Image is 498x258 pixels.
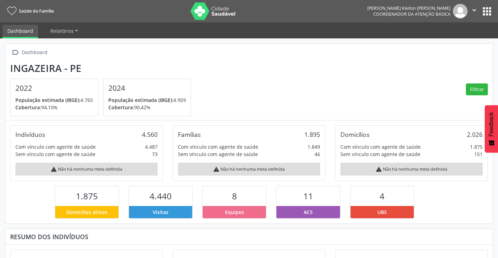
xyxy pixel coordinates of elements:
button: Feedback - Mostrar pesquisa [485,105,498,153]
div: Ingazeira - PE [10,62,196,74]
span: Cobertura: [15,104,41,111]
div: Sem vínculo com agente de saúde [178,150,258,158]
div: Sem vínculo com agente de saúde [15,150,95,158]
p: 94,10% [15,104,93,111]
div: Famílias [178,131,201,138]
div: [PERSON_NAME] Kleiton [PERSON_NAME] [367,5,450,11]
div: Com vínculo com agente de saúde [178,143,258,150]
span: Cobertura: [108,104,134,111]
div: Não há nenhuma meta definida [340,163,483,176]
div: Sem vínculo com agente de saúde [340,150,420,158]
span: Feedback [488,112,495,137]
div: Com vínculo com agente de saúde [15,143,96,150]
div: 46 [315,150,320,158]
div: 1.895 [304,131,320,138]
a: Relatórios [45,25,83,37]
div: Não há nenhuma meta definida [15,163,158,176]
h4: 2024 [108,84,186,93]
i:  [10,47,20,58]
a: Dashboard [2,25,38,38]
i: warning [213,166,219,172]
span: 8 [232,190,237,202]
p: 90,42% [108,104,186,111]
div: 151 [474,150,483,158]
span: População estimada (IBGE): [15,97,80,103]
span: População estimada (IBGE): [108,97,173,103]
i: warning [376,166,382,172]
span: Coordenador da Atenção Básica [373,11,450,17]
span: 1.875 [76,190,98,202]
div: Domicílios [340,131,369,138]
a: Saúde da Família [5,5,54,17]
button:  [468,4,481,19]
p: 4.765 [15,96,93,104]
i: warning [51,166,57,172]
span: 11 [303,190,313,202]
div: Indivíduos [15,131,45,138]
i:  [470,6,478,14]
div: 1.875 [470,143,483,150]
span: Equipes [225,208,244,216]
div: Com vínculo com agente de saúde [340,143,421,150]
span: UBS [377,208,387,216]
a:  Dashboard [10,47,49,58]
span: Visitas [153,208,168,216]
span: Domicílios ativos [66,208,107,216]
button: Filtrar [466,83,488,95]
img: img [453,4,468,19]
span: 4.440 [150,190,172,202]
div: 2.026 [467,131,483,138]
div: Não há nenhuma meta definida [178,163,320,176]
div: 4.487 [145,143,158,150]
span: ACS [304,208,313,216]
span: Saúde da Família [19,8,54,14]
span: Relatórios [50,28,74,34]
div: 73 [152,150,158,158]
span: 4 [380,190,384,202]
div: 4.560 [142,131,158,138]
div: 1.849 [308,143,320,150]
button: apps [481,5,493,17]
p: 4.959 [108,96,186,104]
div: Dashboard [20,47,49,58]
div: Resumo dos indivíduos [10,233,488,241]
h4: 2022 [15,84,93,93]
